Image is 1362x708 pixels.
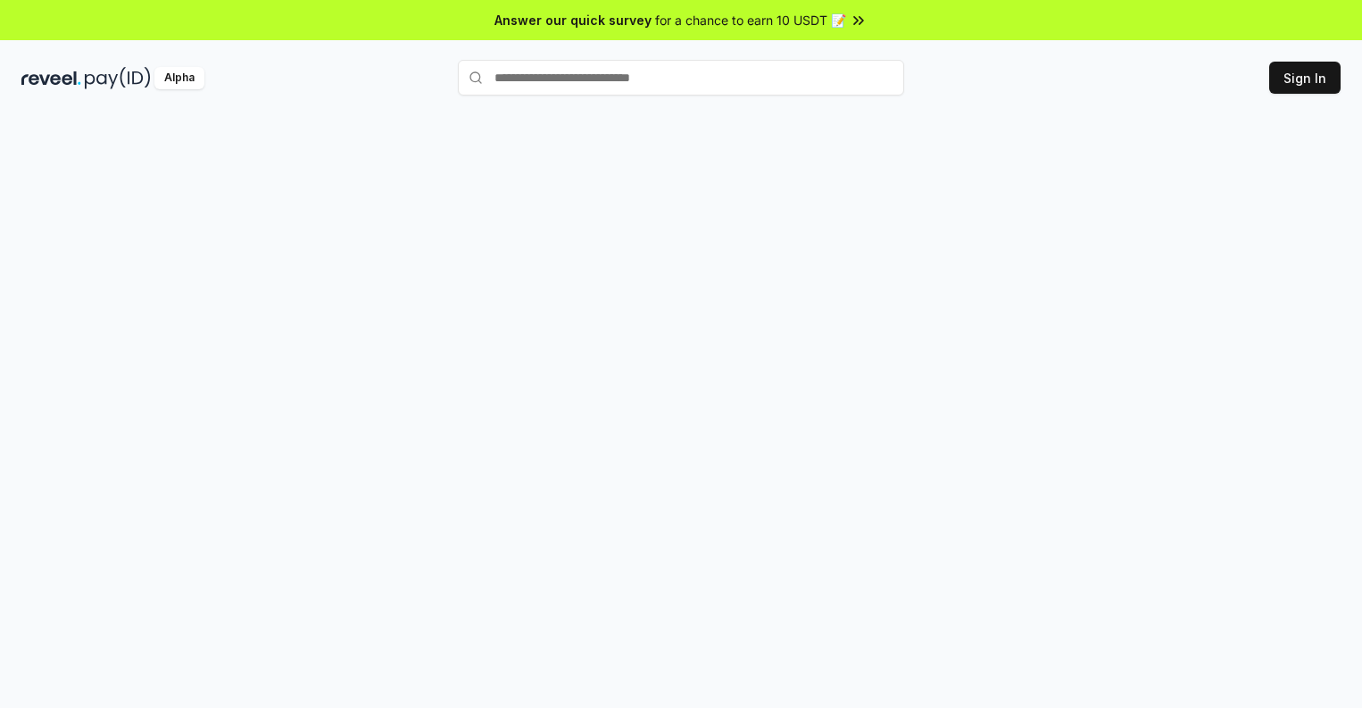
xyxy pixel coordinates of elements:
[1269,62,1341,94] button: Sign In
[21,67,81,89] img: reveel_dark
[494,11,652,29] span: Answer our quick survey
[85,67,151,89] img: pay_id
[154,67,204,89] div: Alpha
[655,11,846,29] span: for a chance to earn 10 USDT 📝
